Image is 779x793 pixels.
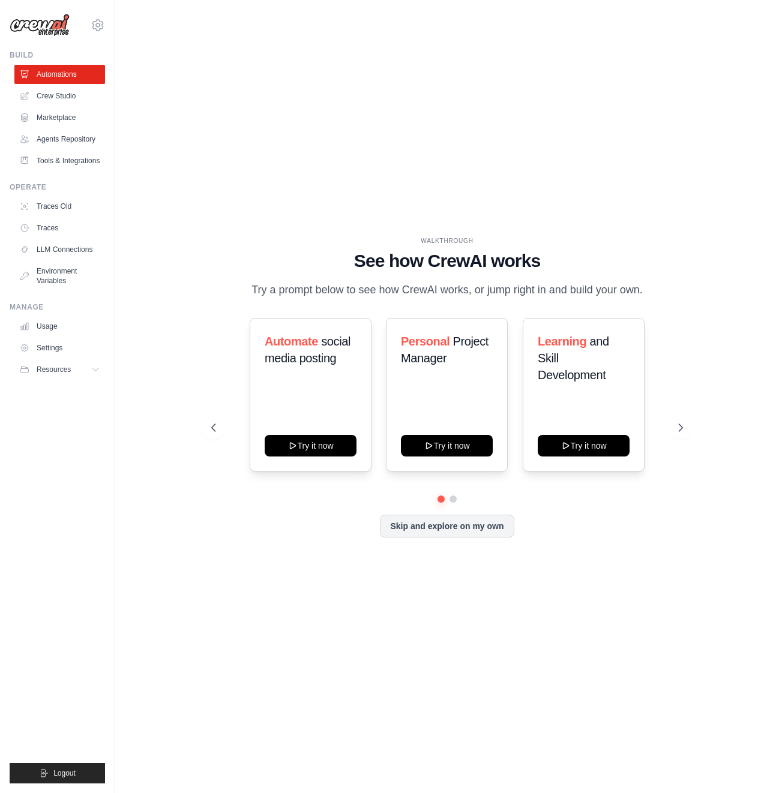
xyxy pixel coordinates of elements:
div: Operate [10,182,105,192]
button: Logout [10,763,105,783]
button: Skip and explore on my own [380,515,514,537]
a: Marketplace [14,108,105,127]
a: Tools & Integrations [14,151,105,170]
button: Try it now [538,435,630,456]
span: and Skill Development [538,335,609,382]
div: Build [10,50,105,60]
a: Agents Repository [14,130,105,149]
span: Personal [401,335,450,348]
button: Resources [14,360,105,379]
span: Learning [538,335,586,348]
span: Logout [53,768,76,778]
img: Logo [10,14,70,37]
a: Crew Studio [14,86,105,106]
a: Automations [14,65,105,84]
span: Resources [37,365,71,374]
p: Try a prompt below to see how CrewAI works, or jump right in and build your own. [245,281,649,299]
a: Usage [14,317,105,336]
span: Automate [265,335,318,348]
h1: See how CrewAI works [211,250,683,272]
button: Try it now [265,435,356,456]
a: LLM Connections [14,240,105,259]
div: Manage [10,302,105,312]
div: WALKTHROUGH [211,236,683,245]
button: Try it now [401,435,493,456]
a: Settings [14,338,105,358]
a: Environment Variables [14,262,105,290]
a: Traces Old [14,197,105,216]
a: Traces [14,218,105,238]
